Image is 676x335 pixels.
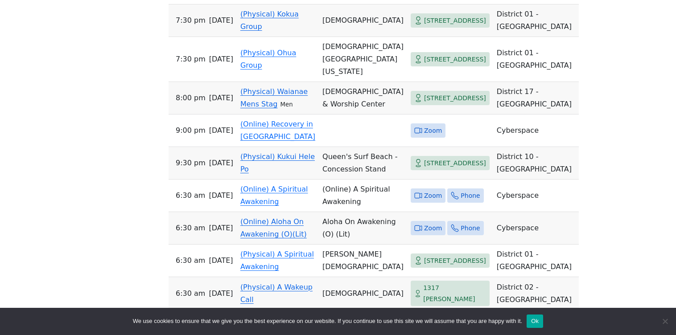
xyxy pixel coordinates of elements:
td: Cyberspace [493,180,579,212]
span: [STREET_ADDRESS] [424,158,486,169]
td: Cyberspace [493,212,579,245]
td: District 01 - [GEOGRAPHIC_DATA] [493,37,579,82]
a: (Online) A Spiritual Awakening [240,185,308,206]
td: [DEMOGRAPHIC_DATA] [319,277,407,310]
span: [DATE] [209,254,233,267]
td: [DEMOGRAPHIC_DATA][GEOGRAPHIC_DATA][US_STATE] [319,37,407,82]
a: (Online) Aloha On Awakening (O)(Lit) [240,217,307,238]
td: [DEMOGRAPHIC_DATA] [319,4,407,37]
span: [DATE] [209,189,233,202]
td: District 17 - [GEOGRAPHIC_DATA] [493,82,579,114]
span: [DATE] [209,53,233,65]
a: (Physical) Kukui Hele Po [240,152,315,173]
span: [DATE] [209,157,233,169]
td: [PERSON_NAME][DEMOGRAPHIC_DATA] [319,245,407,277]
a: (Physical) Waianae Mens Stag [240,87,308,108]
span: 7:30 PM [176,14,206,27]
a: (Physical) A Spiritual Awakening [240,250,314,271]
span: Phone [461,223,480,234]
span: [STREET_ADDRESS] [424,93,486,104]
span: [STREET_ADDRESS] [424,255,486,266]
td: Queen's Surf Beach - Concession Stand [319,147,407,180]
a: (Physical) Kokua Group [240,10,299,31]
button: Ok [527,315,543,328]
span: No [660,317,669,326]
td: District 10 - [GEOGRAPHIC_DATA] [493,147,579,180]
span: 7:30 PM [176,53,206,65]
td: District 01 - [GEOGRAPHIC_DATA] [493,245,579,277]
td: [DEMOGRAPHIC_DATA] & Worship Center [319,82,407,114]
span: 6:30 AM [176,254,205,267]
span: Zoom [424,190,442,201]
span: [DATE] [209,287,233,300]
span: 1317 [PERSON_NAME] [423,282,486,304]
span: We use cookies to ensure that we give you the best experience on our website. If you continue to ... [133,317,522,326]
td: Cyberspace [493,114,579,147]
span: 9:00 PM [176,124,206,137]
span: 9:30 PM [176,157,206,169]
span: 6:30 AM [176,287,205,300]
span: 8:00 PM [176,92,206,104]
td: (Online) A Spiritual Awakening [319,180,407,212]
td: District 01 - [GEOGRAPHIC_DATA] [493,4,579,37]
a: (Online) Recovery in [GEOGRAPHIC_DATA] [240,120,315,141]
span: 6:30 AM [176,222,205,234]
span: [DATE] [209,222,233,234]
span: Zoom [424,223,442,234]
td: Aloha On Awakening (O) (Lit) [319,212,407,245]
a: (Physical) A Wakeup Call [240,283,313,304]
span: [DATE] [209,92,233,104]
span: [STREET_ADDRESS] [424,54,486,65]
span: 6:30 AM [176,189,205,202]
small: Men [280,101,293,108]
span: Phone [461,190,480,201]
a: (Physical) Ohua Group [240,49,296,69]
span: [STREET_ADDRESS] [424,15,486,26]
td: District 02 - [GEOGRAPHIC_DATA] [493,277,579,310]
span: [DATE] [209,124,233,137]
span: [DATE] [209,14,233,27]
span: Zoom [424,125,442,136]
